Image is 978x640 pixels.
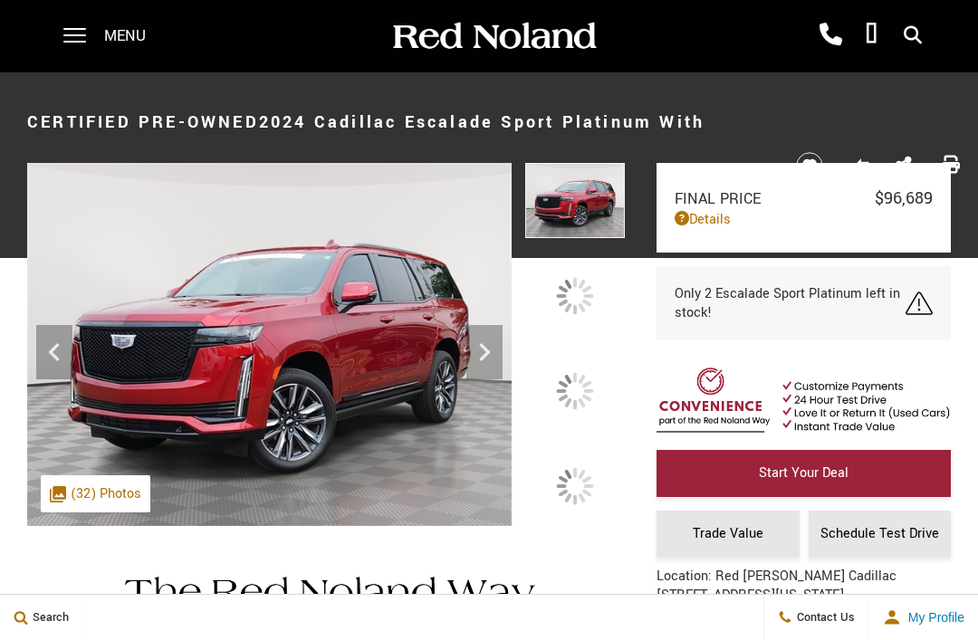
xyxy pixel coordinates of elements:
img: Red Noland Auto Group [389,21,598,53]
a: Details [675,210,933,229]
span: Search [28,609,69,626]
span: My Profile [901,610,964,625]
a: Schedule Test Drive [809,511,952,558]
a: Share this Certified Pre-Owned 2024 Cadillac Escalade Sport Platinum With Navigation & AWD [896,154,912,177]
a: Print this Certified Pre-Owned 2024 Cadillac Escalade Sport Platinum With Navigation & AWD [942,154,960,177]
button: Save vehicle [790,151,829,180]
span: Schedule Test Drive [820,524,939,543]
span: Contact Us [792,609,855,626]
h1: 2024 Cadillac Escalade Sport Platinum With Navigation & AWD [27,86,769,231]
a: Start Your Deal [657,450,951,497]
span: Only 2 Escalade Sport Platinum left in stock! [675,284,906,322]
span: $96,689 [875,186,933,210]
strong: Certified Pre-Owned [27,110,259,134]
span: Trade Value [693,524,763,543]
span: Start Your Deal [759,463,849,482]
img: Certified Used 2024 Red Cadillac Sport Platinum image 1 [27,163,512,526]
a: Final Price $96,689 [675,186,933,210]
button: Compare vehicle [844,152,871,179]
img: Certified Used 2024 Red Cadillac Sport Platinum image 1 [525,163,625,238]
div: Location: Red [PERSON_NAME] Cadillac [STREET_ADDRESS][US_STATE] [657,567,896,637]
a: Trade Value [657,511,800,558]
span: Final Price [675,188,875,209]
button: user-profile-menu [869,595,978,640]
div: (32) Photos [41,475,150,512]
